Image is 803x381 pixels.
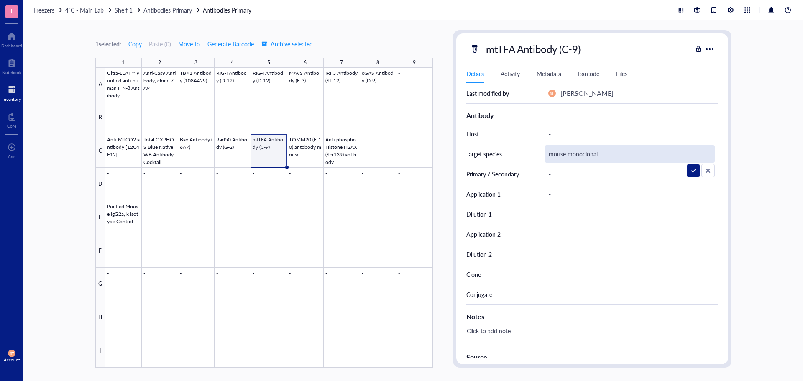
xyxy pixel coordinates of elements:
[158,57,161,68] div: 2
[466,352,718,362] div: Source
[4,357,20,362] div: Account
[33,6,54,14] span: Freezers
[261,37,313,51] button: Archive selected
[95,268,105,301] div: G
[95,168,105,201] div: D
[203,5,253,15] a: Antibodies Primary
[537,69,561,78] div: Metadata
[466,210,492,219] div: Dilution 1
[10,351,14,356] span: ST
[33,5,64,15] a: Freezers
[413,57,416,68] div: 9
[122,57,125,68] div: 1
[466,230,501,239] div: Application 2
[95,134,105,168] div: C
[1,30,22,48] a: Dashboard
[560,88,614,99] div: [PERSON_NAME]
[128,37,142,51] button: Copy
[128,41,142,47] span: Copy
[143,6,192,14] span: Antibodies Primary
[8,154,16,159] div: Add
[545,205,715,223] div: -
[501,69,520,78] div: Activity
[65,5,113,15] a: 4˚C - Main Lab
[466,110,718,120] div: Antibody
[207,37,254,51] button: Generate Barcode
[545,266,715,283] div: -
[304,57,307,68] div: 6
[466,189,501,199] div: Application 1
[340,57,343,68] div: 7
[616,69,627,78] div: Files
[463,325,715,345] div: Click to add note
[466,290,492,299] div: Conjugate
[545,185,715,203] div: -
[545,125,715,143] div: -
[376,57,379,68] div: 8
[466,169,519,179] div: Primary / Secondary
[466,69,484,78] div: Details
[545,165,715,183] div: -
[95,101,105,135] div: B
[466,89,509,98] div: Last modified by
[261,41,313,47] span: Archive selected
[65,6,104,14] span: 4˚C - Main Lab
[7,123,16,128] div: Core
[10,5,14,16] span: T
[578,69,599,78] div: Barcode
[3,83,21,102] a: Inventory
[3,97,21,102] div: Inventory
[95,201,105,235] div: E
[466,129,479,138] div: Host
[95,39,121,49] div: 1 selected:
[95,334,105,368] div: I
[207,41,254,47] span: Generate Barcode
[7,110,16,128] a: Core
[95,234,105,268] div: F
[2,56,21,75] a: Notebook
[178,41,200,47] span: Move to
[550,91,554,96] span: ST
[482,40,584,58] div: mtTFA Antibody (C-9)
[194,57,197,68] div: 3
[115,6,133,14] span: Shelf 1
[466,149,502,159] div: Target species
[1,43,22,48] div: Dashboard
[178,37,200,51] button: Move to
[267,57,270,68] div: 5
[231,57,234,68] div: 4
[95,301,105,335] div: H
[545,245,715,263] div: -
[115,5,201,15] a: Shelf 1Antibodies Primary
[466,270,481,279] div: Clone
[545,225,715,243] div: -
[545,286,715,303] div: -
[466,250,492,259] div: Dilution 2
[149,37,171,51] button: Paste (0)
[95,68,105,101] div: A
[2,70,21,75] div: Notebook
[466,312,718,322] div: Notes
